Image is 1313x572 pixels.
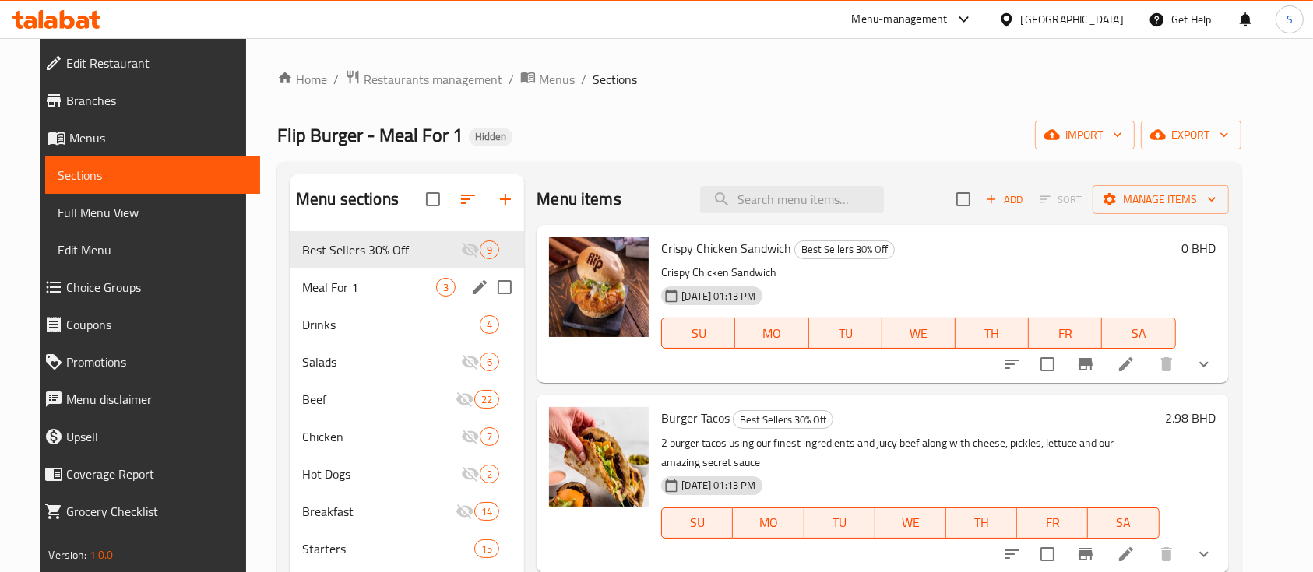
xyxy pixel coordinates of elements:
span: SA [1108,322,1169,345]
span: Promotions [66,353,248,371]
div: items [480,465,499,483]
button: MO [733,507,804,539]
button: delete [1148,346,1185,383]
span: Grocery Checklist [66,502,248,521]
span: Select to update [1031,538,1064,570]
span: Beef [302,390,456,409]
button: show more [1185,346,1223,383]
button: MO [735,318,808,349]
span: SA [1094,511,1153,534]
span: Best Sellers 30% Off [795,240,894,258]
div: Hidden [469,128,512,146]
span: TH [962,322,1023,345]
button: FR [1029,318,1102,349]
span: Burger Tacos [661,406,730,430]
button: Branch-specific-item [1067,346,1104,383]
span: Meal For 1 [302,278,436,297]
span: 2 [480,467,498,482]
svg: Inactive section [456,502,474,521]
button: edit [468,275,491,299]
button: WE [882,318,956,349]
div: items [474,390,499,409]
div: Salads6 [290,343,524,381]
button: TU [809,318,882,349]
button: Add [980,188,1030,212]
div: Beef22 [290,381,524,418]
a: Choice Groups [32,268,260,306]
img: Burger Tacos [549,407,649,507]
span: 9 [480,243,498,258]
span: Add item [980,188,1030,212]
div: Hot Dogs [302,465,461,483]
a: Sections [45,156,260,194]
span: FR [1023,511,1082,534]
div: items [480,427,499,446]
span: Edit Menu [58,240,248,259]
span: Chicken [302,427,461,446]
svg: Inactive section [461,240,480,259]
span: Coverage Report [66,465,248,483]
span: 15 [475,542,498,556]
a: Branches [32,82,260,119]
span: Branches [66,91,248,110]
div: [GEOGRAPHIC_DATA] [1021,11,1124,28]
span: Select to update [1031,348,1064,381]
span: Coupons [66,315,248,334]
button: TH [956,318,1029,349]
a: Coverage Report [32,455,260,493]
span: WE [889,322,949,345]
div: Best Sellers 30% Off9 [290,231,524,268]
span: Sort sections [449,181,487,218]
svg: Show Choices [1195,355,1213,374]
span: Drinks [302,315,480,334]
span: Flip Burger - Meal For 1 [277,118,463,153]
span: [DATE] 01:13 PM [675,478,762,493]
svg: Inactive section [461,465,480,483]
h2: Menu items [537,188,621,211]
span: 3 [437,280,455,295]
span: MO [739,511,797,534]
div: Meal For 13edit [290,268,524,306]
span: TH [952,511,1011,534]
a: Menus [32,119,260,156]
input: search [700,186,884,213]
svg: Inactive section [461,427,480,446]
span: Crispy Chicken Sandwich [661,237,791,260]
span: Version: [48,545,86,565]
li: / [333,70,339,89]
span: Starters [302,539,474,558]
span: Salads [302,353,461,371]
nav: breadcrumb [277,69,1241,89]
div: Hot Dogs2 [290,455,524,493]
div: items [474,539,499,558]
span: Select section [947,183,980,216]
span: [DATE] 01:13 PM [675,289,762,304]
div: Best Sellers 30% Off [733,410,833,429]
span: Menu disclaimer [66,390,248,409]
span: TU [815,322,876,345]
a: Full Menu View [45,194,260,231]
span: Menus [539,70,575,89]
span: WE [882,511,940,534]
span: Edit Restaurant [66,54,248,72]
h2: Menu sections [296,188,399,211]
div: Best Sellers 30% Off [302,240,461,259]
span: 4 [480,318,498,332]
span: Add [984,191,1026,209]
button: Manage items [1093,185,1229,214]
div: items [474,502,499,521]
button: FR [1017,507,1088,539]
a: Home [277,70,327,89]
div: Starters15 [290,530,524,567]
a: Edit menu item [1117,545,1135,563]
svg: Inactive section [461,353,480,371]
button: Add section [487,181,524,218]
span: SU [668,322,729,345]
span: Full Menu View [58,203,248,222]
button: export [1141,121,1241,149]
a: Promotions [32,343,260,381]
